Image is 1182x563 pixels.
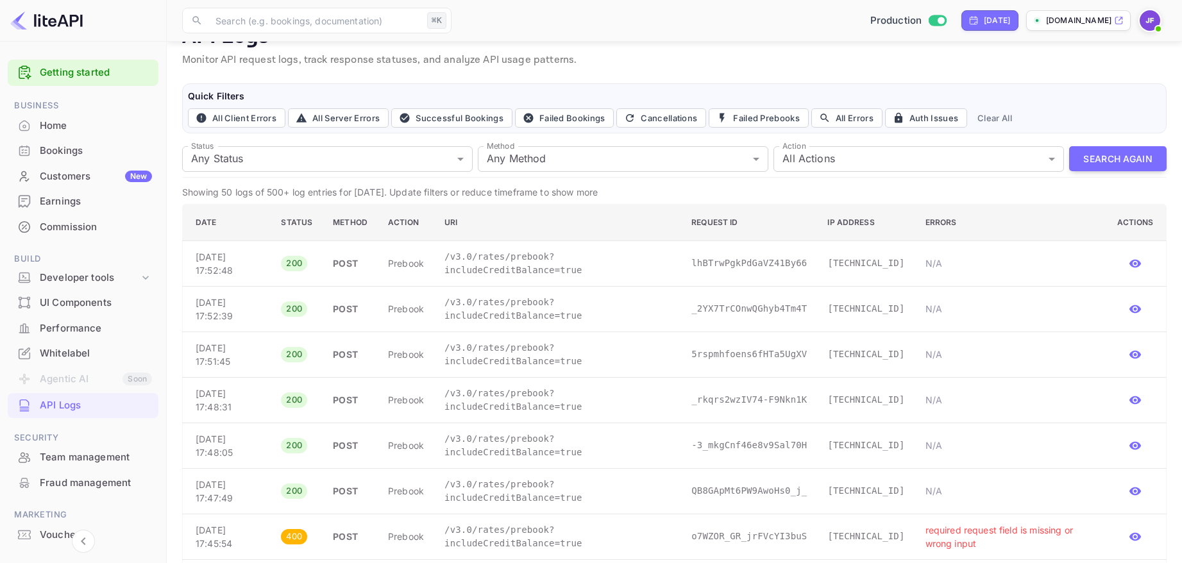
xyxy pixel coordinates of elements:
p: /v3.0/rates/prebook?includeCreditBalance=true [444,341,671,368]
p: prebook [388,393,424,407]
a: Getting started [40,65,152,80]
p: required request field is missing or wrong input [925,523,1097,550]
div: Performance [40,321,152,336]
p: POST [333,302,367,315]
p: [DATE] 17:47:49 [196,478,260,505]
div: API Logs [40,398,152,413]
span: 400 [281,530,307,543]
p: o7WZOR_GR_jrFVcYI3buS [691,530,807,543]
p: prebook [388,439,424,452]
div: UI Components [8,290,158,315]
p: [DATE] 17:52:39 [196,296,260,323]
p: _rkqrs2wzIV74-F9Nkn1K [691,393,807,407]
div: New [125,171,152,182]
div: Commission [8,215,158,240]
p: _2YX7TrCOnwQGhyb4Tm4T [691,302,807,315]
a: API Logs [8,393,158,417]
p: POST [333,256,367,270]
div: Developer tools [8,267,158,289]
p: N/A [925,302,1097,315]
a: Whitelabel [8,341,158,365]
th: Status [271,204,323,240]
p: [TECHNICAL_ID] [827,302,904,315]
div: Whitelabel [40,346,152,361]
p: /v3.0/rates/prebook?includeCreditBalance=true [444,432,671,459]
p: POST [333,393,367,407]
span: Production [870,13,922,28]
div: Performance [8,316,158,341]
p: /v3.0/rates/prebook?includeCreditBalance=true [444,250,671,277]
th: Actions [1107,204,1166,240]
div: All Actions [773,146,1064,172]
div: Developer tools [40,271,139,285]
img: LiteAPI logo [10,10,83,31]
div: Home [8,113,158,139]
label: Status [191,140,214,151]
span: 200 [281,257,307,270]
p: [DATE] 17:48:05 [196,432,260,459]
th: Action [378,204,434,240]
p: /v3.0/rates/prebook?includeCreditBalance=true [444,387,671,414]
button: Search Again [1069,146,1167,171]
p: POST [333,530,367,543]
span: 200 [281,394,307,407]
p: /v3.0/rates/prebook?includeCreditBalance=true [444,478,671,505]
p: [DATE] 17:51:45 [196,341,260,368]
div: Earnings [8,189,158,214]
a: Team management [8,445,158,469]
p: prebook [388,302,424,315]
button: All Errors [811,108,882,128]
a: Vouchers [8,523,158,546]
h6: Quick Filters [188,89,1161,103]
div: Whitelabel [8,341,158,366]
a: Commission [8,215,158,239]
p: lhBTrwPgkPdGaVZ41By66 [691,256,807,270]
div: Click to change the date range period [961,10,1018,31]
p: /v3.0/rates/prebook?includeCreditBalance=true [444,523,671,550]
div: Bookings [40,144,152,158]
input: Search (e.g. bookings, documentation) [208,8,422,33]
p: [DATE] 17:52:48 [196,250,260,277]
p: POST [333,484,367,498]
p: prebook [388,348,424,361]
div: Any Status [182,146,473,172]
div: Home [40,119,152,133]
span: 200 [281,439,307,452]
div: [DATE] [984,15,1010,26]
p: [TECHNICAL_ID] [827,256,904,270]
p: prebook [388,530,424,543]
p: Monitor API request logs, track response statuses, and analyze API usage patterns. [182,53,1167,68]
div: Vouchers [8,523,158,548]
p: [DATE] 17:45:54 [196,523,260,550]
a: Fraud management [8,471,158,494]
p: prebook [388,484,424,498]
div: Fraud management [40,476,152,491]
th: Errors [915,204,1108,240]
div: Earnings [40,194,152,209]
div: Customers [40,169,152,184]
button: Successful Bookings [391,108,512,128]
span: Build [8,252,158,266]
th: URI [434,204,681,240]
th: Method [323,204,378,240]
span: 200 [281,485,307,498]
a: CustomersNew [8,164,158,188]
p: [TECHNICAL_ID] [827,439,904,452]
span: Business [8,99,158,113]
div: ⌘K [427,12,446,29]
div: Getting started [8,60,158,86]
p: N/A [925,393,1097,407]
p: [TECHNICAL_ID] [827,530,904,543]
p: N/A [925,348,1097,361]
a: Home [8,113,158,137]
div: Commission [40,220,152,235]
button: Cancellations [616,108,706,128]
p: N/A [925,439,1097,452]
a: Bookings [8,139,158,162]
button: Failed Bookings [515,108,614,128]
p: [TECHNICAL_ID] [827,393,904,407]
p: [TECHNICAL_ID] [827,484,904,498]
p: POST [333,348,367,361]
p: [TECHNICAL_ID] [827,348,904,361]
p: N/A [925,484,1097,498]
